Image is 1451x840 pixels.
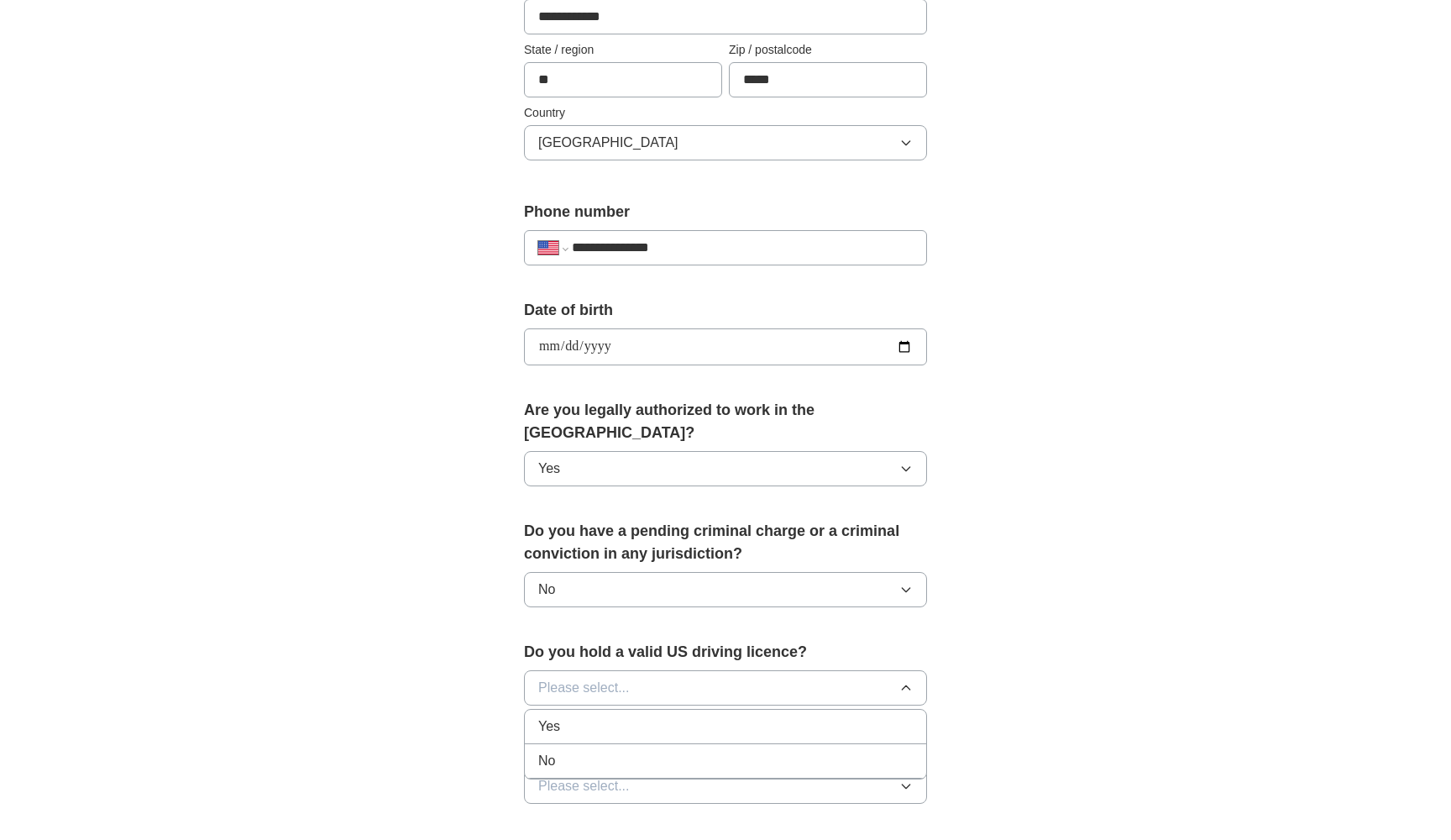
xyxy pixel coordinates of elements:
button: [GEOGRAPHIC_DATA] [524,125,927,160]
span: [GEOGRAPHIC_DATA] [538,133,678,153]
label: Date of birth [524,299,927,322]
label: Do you have a pending criminal charge or a criminal conviction in any jurisdiction? [524,520,927,565]
span: Please select... [538,776,630,796]
label: Zip / postalcode [729,41,927,59]
span: No [538,751,555,771]
label: Are you legally authorized to work in the [GEOGRAPHIC_DATA]? [524,399,927,444]
span: No [538,580,555,600]
label: Country [524,104,927,122]
label: Do you hold a valid US driving licence? [524,641,927,664]
label: State / region [524,41,722,59]
button: Please select... [524,670,927,706]
span: Please select... [538,678,630,698]
button: No [524,572,927,607]
span: Yes [538,459,560,479]
label: Phone number [524,201,927,223]
button: Please select... [524,769,927,804]
button: Yes [524,451,927,486]
span: Yes [538,717,560,737]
